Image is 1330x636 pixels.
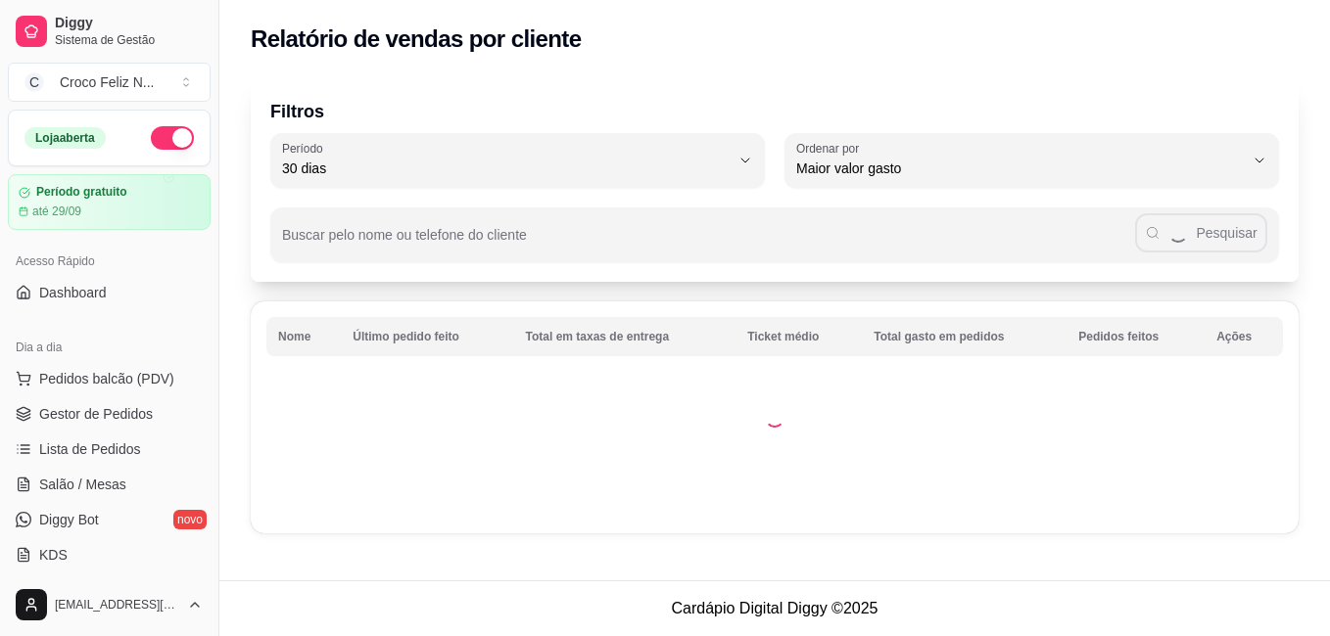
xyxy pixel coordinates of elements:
[8,174,211,230] a: Período gratuitoaté 29/09
[8,581,211,628] button: [EMAIL_ADDRESS][DOMAIN_NAME]
[8,277,211,308] a: Dashboard
[55,32,203,48] span: Sistema de Gestão
[36,185,127,200] article: Período gratuito
[39,545,68,565] span: KDS
[784,133,1279,188] button: Ordenar porMaior valor gasto
[282,140,329,157] label: Período
[55,15,203,32] span: Diggy
[8,63,211,102] button: Select a team
[24,127,106,149] div: Loja aberta
[270,133,765,188] button: Período30 dias
[39,475,126,494] span: Salão / Mesas
[8,539,211,570] a: KDS
[796,140,866,157] label: Ordenar por
[39,439,141,459] span: Lista de Pedidos
[32,204,81,219] article: até 29/09
[8,398,211,430] a: Gestor de Pedidos
[8,433,211,465] a: Lista de Pedidos
[39,369,174,388] span: Pedidos balcão (PDV)
[8,246,211,277] div: Acesso Rápido
[8,504,211,535] a: Diggy Botnovo
[8,363,211,394] button: Pedidos balcão (PDV)
[796,159,1244,178] span: Maior valor gasto
[282,233,1135,252] input: Buscar pelo nome ou telefone do cliente
[8,332,211,363] div: Dia a dia
[251,23,582,55] h2: Relatório de vendas por cliente
[55,597,179,613] span: [EMAIL_ADDRESS][DOMAIN_NAME]
[39,404,153,424] span: Gestor de Pedidos
[39,510,99,529] span: Diggy Bot
[60,72,154,92] div: Croco Feliz N ...
[24,72,44,92] span: C
[765,408,784,428] div: Loading
[151,126,194,150] button: Alterar Status
[282,159,730,178] span: 30 dias
[219,580,1330,636] footer: Cardápio Digital Diggy © 2025
[39,283,107,302] span: Dashboard
[8,8,211,55] a: DiggySistema de Gestão
[8,469,211,500] a: Salão / Mesas
[270,98,1279,125] p: Filtros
